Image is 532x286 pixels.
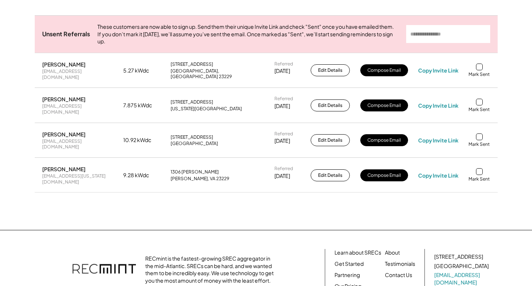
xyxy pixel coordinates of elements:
div: Copy Invite Link [418,137,458,144]
div: [DATE] [274,67,290,75]
div: Copy Invite Link [418,172,458,179]
div: RECmint is the fastest-growing SREC aggregator in the mid-Atlantic. SRECs can be hard, and we wan... [145,255,278,284]
button: Compose Email [360,134,408,146]
a: Get Started [335,260,364,268]
div: Unsent Referrals [42,30,90,38]
button: Edit Details [311,134,350,146]
img: recmint-logotype%403x.png [72,256,136,283]
div: Referred [274,131,293,137]
div: [EMAIL_ADDRESS][US_STATE][DOMAIN_NAME] [42,173,113,185]
div: 10.92 kWdc [123,136,161,144]
div: [STREET_ADDRESS] [171,134,213,140]
div: [DATE] [274,102,290,110]
div: [EMAIL_ADDRESS][DOMAIN_NAME] [42,103,113,115]
div: [US_STATE][GEOGRAPHIC_DATA] [171,106,242,112]
div: Referred [274,166,293,172]
div: Mark Sent [469,107,490,113]
button: Compose Email [360,99,408,111]
div: [STREET_ADDRESS] [434,253,483,261]
div: [PERSON_NAME] [42,131,85,138]
div: 7.875 kWdc [123,102,161,109]
div: Mark Sent [469,176,490,182]
div: Mark Sent [469,141,490,147]
div: [EMAIL_ADDRESS][DOMAIN_NAME] [42,138,113,150]
a: Partnering [335,271,360,279]
button: Compose Email [360,64,408,76]
div: Referred [274,61,293,67]
div: These customers are now able to sign up. Send them their unique Invite Link and check "Sent" once... [97,23,399,45]
div: 5.27 kWdc [123,67,161,74]
div: [DATE] [274,172,290,180]
div: [GEOGRAPHIC_DATA], [GEOGRAPHIC_DATA] 23229 [171,68,264,80]
button: Edit Details [311,64,350,76]
div: [STREET_ADDRESS] [171,61,213,67]
div: [PERSON_NAME] [42,61,85,68]
a: Learn about SRECs [335,249,381,256]
div: [PERSON_NAME], VA 23229 [171,176,229,182]
a: Contact Us [385,271,412,279]
div: 1306 [PERSON_NAME] [171,169,219,175]
div: [PERSON_NAME] [42,96,85,102]
div: Referred [274,96,293,102]
div: [STREET_ADDRESS] [171,99,213,105]
button: Edit Details [311,169,350,181]
div: Copy Invite Link [418,67,458,74]
div: Mark Sent [469,71,490,77]
div: [EMAIL_ADDRESS][DOMAIN_NAME] [42,68,113,80]
a: [EMAIL_ADDRESS][DOMAIN_NAME] [434,271,490,286]
div: Copy Invite Link [418,102,458,109]
a: About [385,249,400,256]
div: 9.28 kWdc [123,172,161,179]
div: [DATE] [274,137,290,145]
div: [GEOGRAPHIC_DATA] [171,141,218,147]
button: Compose Email [360,169,408,181]
div: [PERSON_NAME] [42,166,85,172]
div: [GEOGRAPHIC_DATA] [434,262,489,270]
button: Edit Details [311,99,350,111]
a: Testimonials [385,260,415,268]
